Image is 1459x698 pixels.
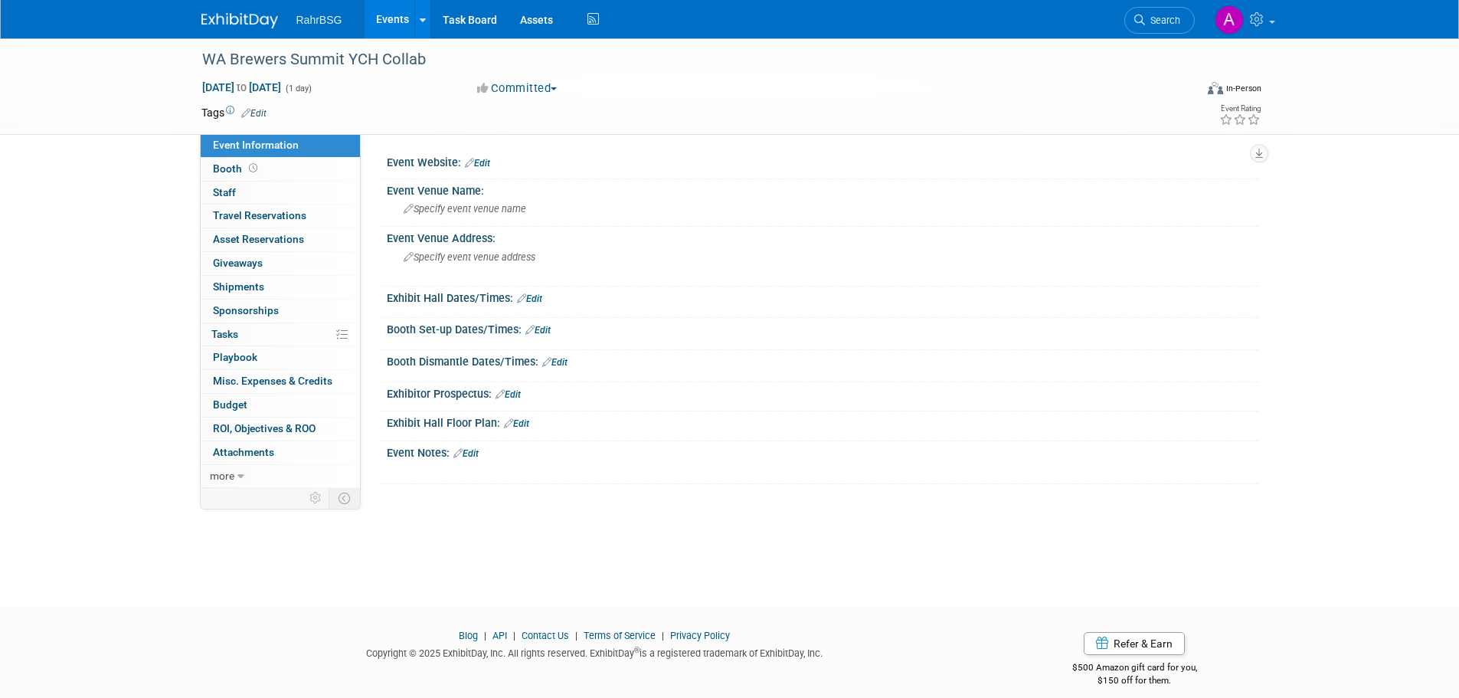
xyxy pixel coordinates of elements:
[670,630,730,641] a: Privacy Policy
[525,325,551,336] a: Edit
[1225,83,1261,94] div: In-Person
[584,630,656,641] a: Terms of Service
[246,162,260,174] span: Booth not reserved yet
[201,134,360,157] a: Event Information
[213,375,332,387] span: Misc. Expenses & Credits
[496,389,521,400] a: Edit
[542,357,568,368] a: Edit
[213,280,264,293] span: Shipments
[213,446,274,458] span: Attachments
[404,203,526,215] span: Specify event venue name
[201,300,360,323] a: Sponsorships
[522,630,569,641] a: Contact Us
[213,233,304,245] span: Asset Reservations
[1208,82,1223,94] img: Format-Inperson.png
[201,158,360,181] a: Booth
[404,251,535,263] span: Specify event venue address
[1215,5,1244,34] img: Ashley Grotewold
[211,328,238,340] span: Tasks
[213,186,236,198] span: Staff
[387,287,1258,306] div: Exhibit Hall Dates/Times:
[509,630,519,641] span: |
[387,179,1258,198] div: Event Venue Name:
[1219,105,1261,113] div: Event Rating
[213,257,263,269] span: Giveaways
[658,630,668,641] span: |
[201,323,360,346] a: Tasks
[296,14,342,26] span: RahrBSG
[1011,674,1258,687] div: $150 off for them.
[201,465,360,488] a: more
[201,394,360,417] a: Budget
[201,643,989,660] div: Copyright © 2025 ExhibitDay, Inc. All rights reserved. ExhibitDay is a registered trademark of Ex...
[571,630,581,641] span: |
[329,488,360,508] td: Toggle Event Tabs
[213,422,316,434] span: ROI, Objectives & ROO
[1104,80,1262,103] div: Event Format
[387,382,1258,402] div: Exhibitor Prospectus:
[303,488,329,508] td: Personalize Event Tab Strip
[213,139,299,151] span: Event Information
[284,84,312,93] span: (1 day)
[387,411,1258,431] div: Exhibit Hall Floor Plan:
[1124,7,1195,34] a: Search
[234,81,249,93] span: to
[387,151,1258,171] div: Event Website:
[387,318,1258,338] div: Booth Set-up Dates/Times:
[201,418,360,441] a: ROI, Objectives & ROO
[201,441,360,464] a: Attachments
[210,470,234,482] span: more
[241,108,267,119] a: Edit
[387,441,1258,461] div: Event Notes:
[213,351,257,363] span: Playbook
[517,293,542,304] a: Edit
[465,158,490,169] a: Edit
[634,646,640,654] sup: ®
[453,448,479,459] a: Edit
[201,252,360,275] a: Giveaways
[201,182,360,205] a: Staff
[1011,651,1258,687] div: $500 Amazon gift card for you,
[201,13,278,28] img: ExhibitDay
[201,276,360,299] a: Shipments
[387,350,1258,370] div: Booth Dismantle Dates/Times:
[504,418,529,429] a: Edit
[213,304,279,316] span: Sponsorships
[459,630,478,641] a: Blog
[480,630,490,641] span: |
[472,80,563,97] button: Committed
[492,630,507,641] a: API
[201,205,360,228] a: Travel Reservations
[201,370,360,393] a: Misc. Expenses & Credits
[201,346,360,369] a: Playbook
[197,46,1172,74] div: WA Brewers Summit YCH Collab
[201,80,282,94] span: [DATE] [DATE]
[213,209,306,221] span: Travel Reservations
[201,228,360,251] a: Asset Reservations
[387,227,1258,246] div: Event Venue Address:
[201,105,267,120] td: Tags
[1145,15,1180,26] span: Search
[1084,632,1185,655] a: Refer & Earn
[213,398,247,411] span: Budget
[213,162,260,175] span: Booth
